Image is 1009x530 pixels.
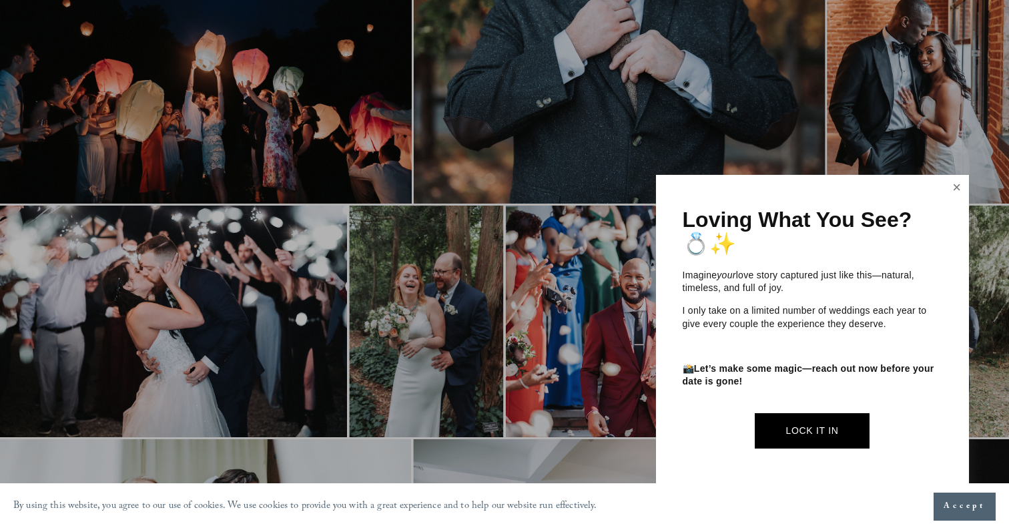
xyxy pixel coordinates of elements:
h1: Loving What You See? 💍✨ [683,208,942,255]
a: Lock It In [755,413,869,449]
button: Accept [934,493,996,521]
span: Accept [944,500,986,513]
p: By using this website, you agree to our use of cookies. We use cookies to provide you with a grea... [13,497,597,517]
em: your [717,270,735,280]
p: 📸 [683,362,942,388]
p: Imagine love story captured just like this—natural, timeless, and full of joy. [683,269,942,295]
strong: Let’s make some magic—reach out now before your date is gone! [683,363,937,387]
p: I only take on a limited number of weddings each year to give every couple the experience they de... [683,304,942,330]
a: Close [947,177,967,198]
